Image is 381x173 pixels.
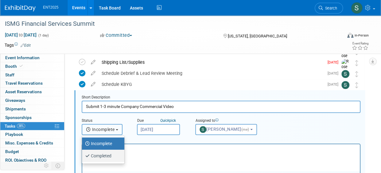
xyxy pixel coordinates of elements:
a: Misc. Expenses & Credits [0,139,64,147]
span: (1 day) [38,33,49,37]
a: Travel Reservations [0,79,64,87]
i: Quick [160,118,169,123]
div: Event Rating [352,42,368,45]
a: Tasks38% [0,122,64,130]
span: Sponsorships [5,115,32,120]
span: Asset Reservations [5,89,42,94]
a: Search [315,3,343,13]
input: Name of task or a short description [82,101,360,113]
span: Event Information [5,55,40,60]
i: Move task [355,82,358,88]
div: Shipping List/Supplies [99,57,324,67]
span: [DATE] [328,82,341,87]
span: ENT2025 [43,5,58,10]
span: Tasks [5,124,25,129]
a: Sponsorships [0,113,64,122]
td: Toggle Event Tabs [52,162,64,170]
span: Giveaways [5,98,25,103]
a: Booth [0,62,64,71]
img: Format-Inperson.png [347,33,353,38]
iframe: Rich Text Area [82,144,360,171]
a: edit [88,71,99,76]
a: Shipments [0,105,64,113]
div: Event Format [316,32,369,41]
button: Incomplete [82,124,122,135]
span: Incomplete [86,127,115,132]
a: Event Information [0,54,64,62]
a: Asset Reservations [0,88,64,96]
span: Budget [5,149,19,154]
span: [PERSON_NAME] [200,127,250,132]
i: Move task [355,71,358,77]
label: Completed [85,151,118,161]
span: Travel Reservations [5,81,43,86]
img: Stephanie Silva [351,2,363,14]
div: Assigned to [195,118,258,124]
label: Incomplete [85,139,118,148]
img: Rose Bodin [341,59,351,81]
i: Move task [355,60,358,66]
a: Quickpick [159,118,177,123]
button: Committed [98,32,134,39]
img: ExhibitDay [5,5,36,11]
a: edit [88,82,99,87]
button: [PERSON_NAME](me) [195,124,257,135]
span: Misc. Expenses & Credits [5,140,53,145]
div: Schedule Debrief & Lead Review Meeting [99,68,324,79]
span: Search [323,6,337,10]
span: Shipments [5,106,26,111]
div: Schedule KBYG [99,79,324,90]
span: Staff [5,72,14,77]
td: Personalize Event Tab Strip [41,162,52,170]
a: ROI, Objectives & ROO [0,156,64,164]
span: [DATE] [328,60,341,64]
div: Details [82,135,360,144]
img: Stephanie Silva [341,70,349,78]
a: Playbook [0,130,64,139]
span: Booth [5,64,24,69]
span: [DATE] [DATE] [5,32,37,38]
i: Booth reservation complete [20,64,23,68]
td: Tags [5,42,31,48]
span: [DATE] [328,71,341,75]
img: Stephanie Silva [341,81,349,89]
span: [US_STATE], [GEOGRAPHIC_DATA] [227,34,287,38]
span: to [18,33,24,37]
span: Playbook [5,132,23,137]
a: Giveaways [0,96,64,105]
a: Edit [21,43,31,48]
a: Staff [0,71,64,79]
a: Budget [0,148,64,156]
a: edit [88,60,99,65]
div: In-Person [354,33,369,38]
div: Status [82,118,128,124]
div: Short Description [82,95,360,101]
div: ISMG Financial Services Summit [3,18,338,29]
span: 38% [17,124,25,128]
div: Due [137,118,186,124]
span: (me) [241,127,249,132]
span: ROI, Objectives & ROO [5,158,46,163]
input: Due Date [137,124,180,135]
